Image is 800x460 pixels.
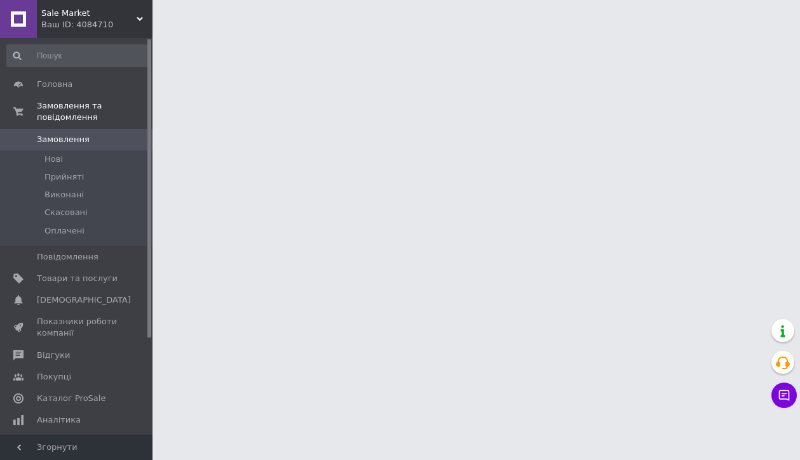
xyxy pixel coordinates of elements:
[37,294,131,306] span: [DEMOGRAPHIC_DATA]
[44,225,85,237] span: Оплачені
[6,44,150,67] input: Пошук
[771,383,797,408] button: Чат з покупцем
[37,100,153,123] span: Замовлення та повідомлення
[44,207,88,218] span: Скасовані
[37,316,118,339] span: Показники роботи компанії
[41,8,137,19] span: Sale Market
[37,414,81,426] span: Аналітика
[37,251,98,263] span: Повідомлення
[37,371,71,383] span: Покупці
[44,154,63,165] span: Нові
[37,79,72,90] span: Головна
[37,134,90,145] span: Замовлення
[44,189,84,200] span: Виконані
[41,19,153,30] div: Ваш ID: 4084710
[37,393,105,404] span: Каталог ProSale
[44,171,84,183] span: Прийняті
[37,273,118,284] span: Товари та послуги
[37,350,70,361] span: Відгуки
